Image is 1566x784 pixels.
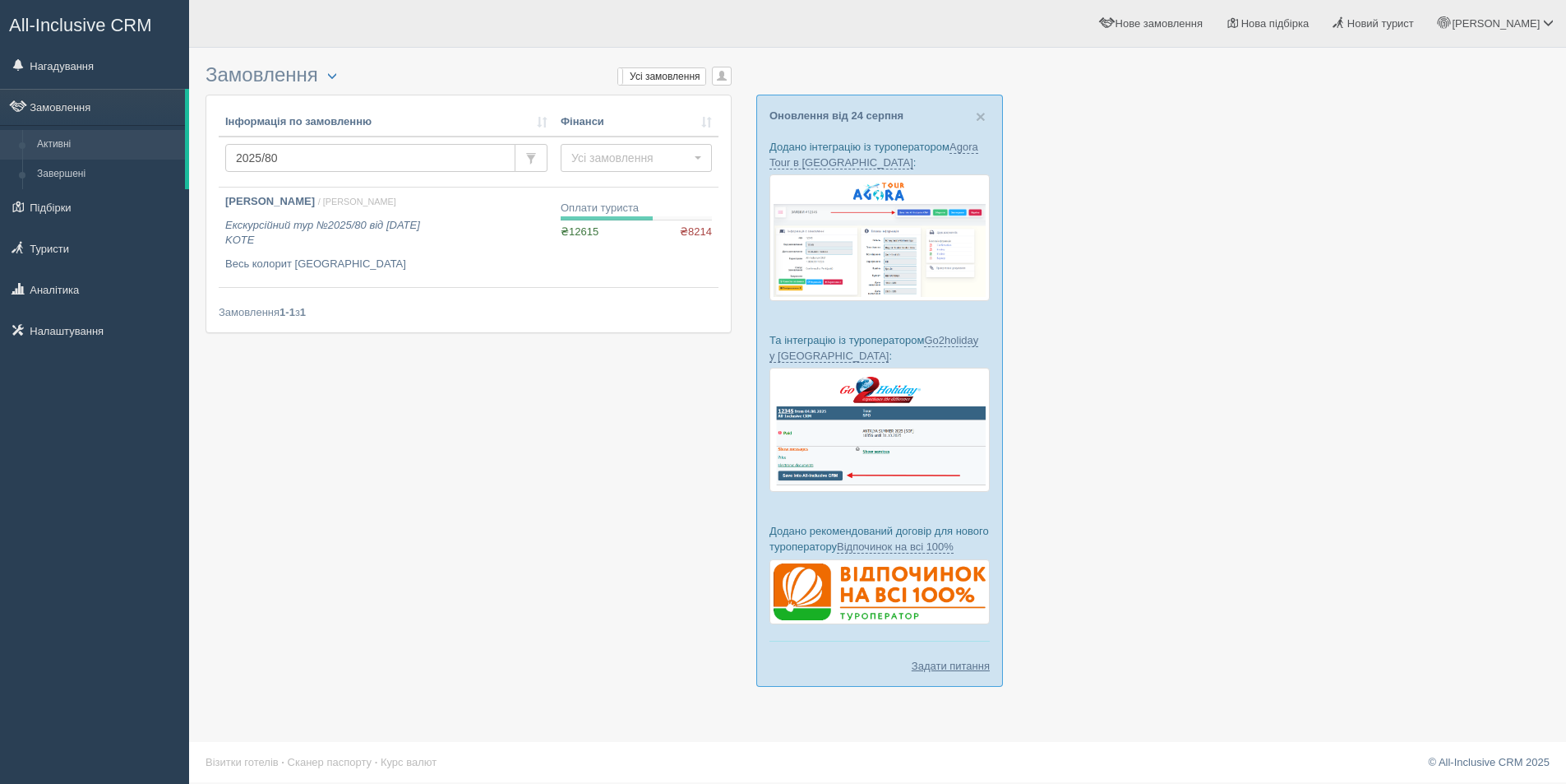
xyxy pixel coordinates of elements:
[769,141,978,169] a: Agora Tour в [GEOGRAPHIC_DATA]
[912,658,990,674] a: Задати питання
[837,540,954,554] a: Відпочинок на всі 100%
[219,188,554,287] a: [PERSON_NAME] / [PERSON_NAME] Екскурсійний тур №2025/80 від [DATE]KOTE Весь колорит [GEOGRAPHIC_D...
[288,756,372,768] a: Сканер паспорту
[561,144,712,172] button: Усі замовлення
[769,332,990,364] p: Та інтеграцію із туроператором :
[769,334,978,363] a: Go2holiday у [GEOGRAPHIC_DATA]
[571,150,691,166] span: Усі замовлення
[219,304,718,320] div: Замовлення з
[225,144,515,172] input: Пошук за номером замовлення, ПІБ або паспортом туриста
[375,756,378,768] span: ·
[381,756,437,768] a: Курс валют
[561,201,712,216] div: Оплати туриста
[225,257,547,272] p: Весь колорит [GEOGRAPHIC_DATA]
[206,756,279,768] a: Візитки готелів
[1,1,188,46] a: All-Inclusive CRM
[225,219,420,247] i: Екскурсійний тур №2025/80 від [DATE] KOTE
[318,197,396,206] span: / [PERSON_NAME]
[618,68,705,85] label: Усі замовлення
[1428,756,1550,768] a: © All-Inclusive CRM 2025
[976,107,986,126] span: ×
[1452,17,1540,30] span: [PERSON_NAME]
[206,64,732,86] h3: Замовлення
[9,15,152,35] span: All-Inclusive CRM
[30,130,185,160] a: Активні
[300,306,306,318] b: 1
[769,523,990,554] p: Додано рекомендований договір для нового туроператору
[769,559,990,625] img: %D0%B4%D0%BE%D0%B3%D0%BE%D0%B2%D1%96%D1%80-%D0%B2%D1%96%D0%B4%D0%BF%D0%BE%D1%87%D0%B8%D0%BD%D0%BE...
[769,109,903,122] a: Оновлення від 24 серпня
[561,225,598,238] span: ₴12615
[225,195,315,207] b: [PERSON_NAME]
[769,174,990,300] img: agora-tour-%D0%B7%D0%B0%D1%8F%D0%B2%D0%BA%D0%B8-%D1%81%D1%80%D0%BC-%D0%B4%D0%BB%D1%8F-%D1%82%D1%8...
[1347,17,1414,30] span: Новий турист
[30,160,185,189] a: Завершені
[769,368,990,492] img: go2holiday-bookings-crm-for-travel-agency.png
[976,108,986,125] button: Close
[225,114,547,130] a: Інформація по замовленню
[769,139,990,170] p: Додано інтеграцію із туроператором :
[680,225,712,240] span: ₴8214
[1241,17,1310,30] span: Нова підбірка
[1116,17,1203,30] span: Нове замовлення
[561,114,712,130] a: Фінанси
[279,306,295,318] b: 1-1
[281,756,284,768] span: ·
